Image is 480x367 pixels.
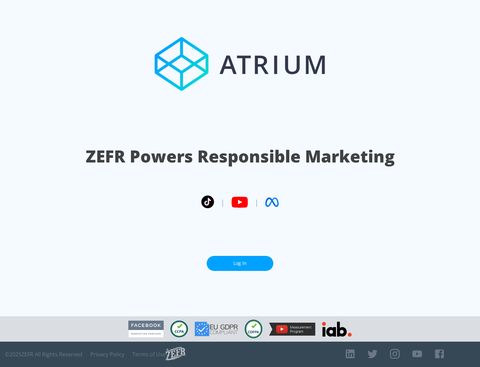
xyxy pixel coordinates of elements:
img: IAB [322,322,352,337]
a: Terms of Use [132,351,166,358]
img: GDPR Compliant [195,322,238,336]
span: | [255,197,259,207]
a: Log In [207,256,273,271]
img: Facebook Marketing Partner [128,321,164,338]
span: © 2025 ZEFR All Rights Reserved [5,351,82,358]
img: CCPA Compliant [170,321,188,337]
h1: ZEFR Powers Responsible Marketing [86,145,395,168]
span: | [221,197,225,207]
a: Privacy Policy [90,351,124,358]
img: COPPA Compliant [245,320,262,338]
img: YouTube Measurement Program [269,323,315,336]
